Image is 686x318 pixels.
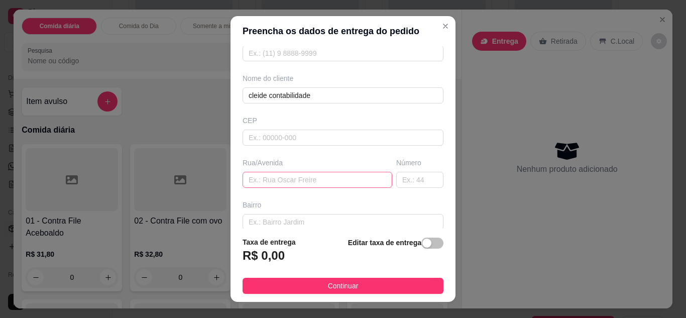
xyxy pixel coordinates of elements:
[243,200,443,210] div: Bairro
[328,280,359,291] span: Continuar
[243,130,443,146] input: Ex.: 00000-000
[243,248,285,264] h3: R$ 0,00
[437,18,453,34] button: Close
[243,238,296,246] strong: Taxa de entrega
[396,172,443,188] input: Ex.: 44
[243,214,443,230] input: Ex.: Bairro Jardim
[243,158,392,168] div: Rua/Avenida
[243,73,443,83] div: Nome do cliente
[231,16,455,46] header: Preencha os dados de entrega do pedido
[243,278,443,294] button: Continuar
[243,172,392,188] input: Ex.: Rua Oscar Freire
[348,239,421,247] strong: Editar taxa de entrega
[243,87,443,103] input: Ex.: João da Silva
[396,158,443,168] div: Número
[243,116,443,126] div: CEP
[243,45,443,61] input: Ex.: (11) 9 8888-9999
